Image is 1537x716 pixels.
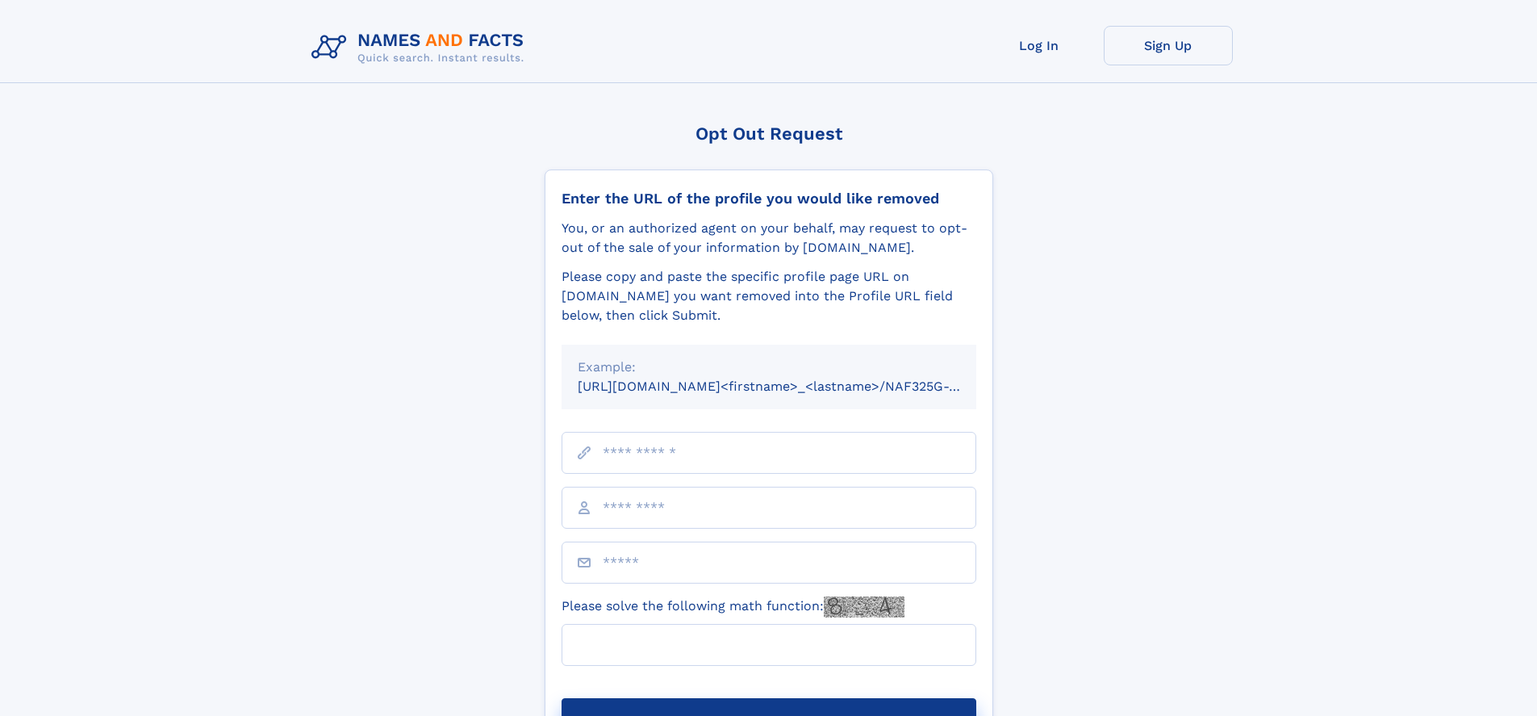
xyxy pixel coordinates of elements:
[578,379,1007,394] small: [URL][DOMAIN_NAME]<firstname>_<lastname>/NAF325G-xxxxxxxx
[562,219,976,258] div: You, or an authorized agent on your behalf, may request to opt-out of the sale of your informatio...
[1104,26,1233,65] a: Sign Up
[545,124,993,144] div: Opt Out Request
[578,358,960,377] div: Example:
[562,190,976,207] div: Enter the URL of the profile you would like removed
[562,267,976,325] div: Please copy and paste the specific profile page URL on [DOMAIN_NAME] you want removed into the Pr...
[562,597,904,618] label: Please solve the following math function:
[305,26,537,69] img: Logo Names and Facts
[975,26,1104,65] a: Log In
